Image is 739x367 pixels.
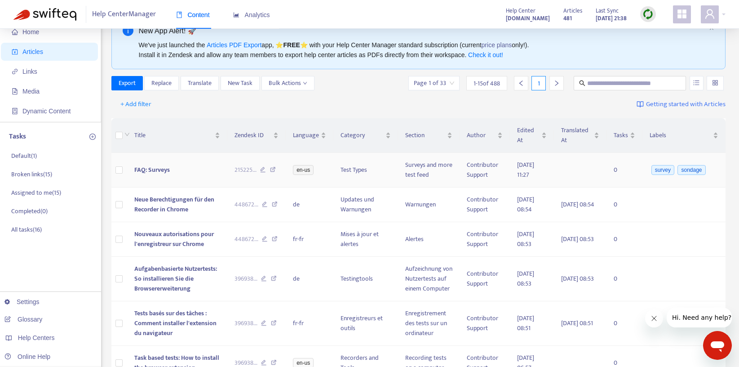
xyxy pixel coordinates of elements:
[134,229,214,249] span: Nouveaux autorisations pour l'enregistreur sur Chrome
[473,79,500,88] span: 1 - 15 of 488
[235,200,258,210] span: 448672 ...
[176,12,182,18] span: book
[293,165,314,175] span: en-us
[596,13,627,23] strong: [DATE] 21:38
[286,118,333,153] th: Language
[646,99,726,110] span: Getting started with Articles
[22,88,40,95] span: Media
[517,313,534,333] span: [DATE] 08:51
[235,234,258,244] span: 448672 ...
[333,153,398,188] td: Test Types
[293,130,319,140] span: Language
[139,40,706,60] div: We've just launched the app, ⭐ ⭐️ with your Help Center Manager standard subscription (current on...
[11,206,48,216] p: Completed ( 0 )
[22,28,39,36] span: Home
[114,97,158,112] button: + Add filter
[89,134,96,140] span: plus-circle
[561,125,592,145] span: Translated At
[517,160,534,180] span: [DATE] 11:27
[92,6,156,23] span: Help Center Manager
[124,132,130,137] span: down
[111,76,143,90] button: Export
[18,334,55,341] span: Help Centers
[506,13,550,23] a: [DOMAIN_NAME]
[119,78,136,88] span: Export
[606,257,642,301] td: 0
[405,130,446,140] span: Section
[703,331,732,360] iframe: Button to launch messaging window
[398,222,460,257] td: Alertes
[22,107,71,115] span: Dynamic Content
[398,188,460,222] td: Warnungen
[235,274,257,284] span: 396938 ...
[4,316,42,323] a: Glossary
[286,188,333,222] td: de
[460,257,509,301] td: Contributor Support
[606,301,642,346] td: 0
[517,229,534,249] span: [DATE] 08:53
[651,165,674,175] span: survey
[134,194,214,215] span: Neue Berechtigungen für den Recorder in Chrome
[398,118,460,153] th: Section
[606,222,642,257] td: 0
[286,257,333,301] td: de
[596,6,619,16] span: Last Sync
[531,76,546,90] div: 1
[561,318,593,328] span: [DATE] 08:51
[606,188,642,222] td: 0
[22,68,37,75] span: Links
[398,153,460,188] td: Surveys and more test feed
[553,80,560,86] span: right
[645,309,663,327] iframe: Close message
[12,108,18,114] span: container
[12,29,18,35] span: home
[188,78,212,88] span: Translate
[677,165,705,175] span: sondage
[642,9,654,20] img: sync.dc5367851b00ba804db3.png
[614,130,628,140] span: Tasks
[704,9,715,19] span: user
[11,151,37,161] p: Default ( 1 )
[554,118,606,153] th: Translated At
[561,273,594,284] span: [DATE] 08:53
[333,257,398,301] td: Testingtools
[11,225,42,234] p: All tasks ( 16 )
[637,97,726,112] a: Getting started with Articles
[460,188,509,222] td: Contributor Support
[517,125,540,145] span: Edited At
[467,130,495,140] span: Author
[151,78,172,88] span: Replace
[233,12,239,18] span: area-chart
[333,188,398,222] td: Updates und Warnungen
[460,153,509,188] td: Contributor Support
[12,49,18,55] span: account-book
[139,25,706,36] div: New App Alert! 🚀
[517,194,534,215] span: [DATE] 08:54
[518,80,524,86] span: left
[235,165,257,175] span: 215225 ...
[261,76,314,90] button: Bulk Actionsdown
[12,88,18,94] span: file-image
[561,199,594,210] span: [DATE] 08:54
[579,80,585,86] span: search
[333,222,398,257] td: Mises à jour et alertes
[181,76,219,90] button: Translate
[283,41,300,49] b: FREE
[235,130,272,140] span: Zendesk ID
[303,81,307,85] span: down
[134,165,170,175] span: FAQ: Surveys
[13,8,76,21] img: Swifteq
[207,41,261,49] a: Articles PDF Export
[606,118,642,153] th: Tasks
[4,298,40,305] a: Settings
[11,188,61,197] p: Assigned to me ( 15 )
[506,6,535,16] span: Help Center
[333,118,398,153] th: Category
[227,118,286,153] th: Zendesk ID
[460,301,509,346] td: Contributor Support
[398,301,460,346] td: Enregistrement des tests sur un ordinateur
[134,264,217,294] span: Aufgabenbasierte Nutzertests: So installieren Sie die Browsererweiterung
[482,41,512,49] a: price plans
[690,76,704,90] button: unordered-list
